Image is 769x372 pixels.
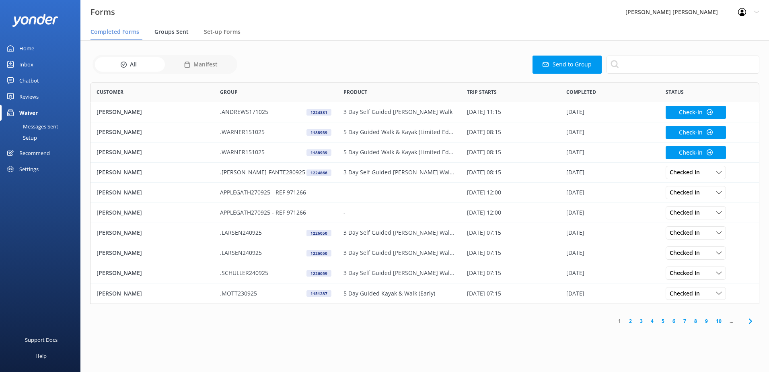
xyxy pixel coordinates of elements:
p: 5 Day Guided Walk & Kayak (Limited Edition) [343,148,455,157]
a: 3 [636,317,647,325]
p: [DATE] [566,208,584,217]
div: row [90,263,759,283]
div: 1151287 [306,290,331,297]
p: [PERSON_NAME] [97,269,142,277]
div: Inbox [19,56,33,72]
p: .LARSEN240925 [220,228,262,237]
p: .LARSEN240925 [220,248,262,257]
span: ... [726,317,737,325]
p: 3 Day Self Guided [PERSON_NAME] Walk (Early) [343,168,455,177]
p: [PERSON_NAME] [97,248,142,257]
a: Messages Sent [5,121,80,132]
div: Chatbot [19,72,39,89]
span: Status [666,88,684,96]
div: grid [90,102,759,304]
div: row [90,203,759,223]
span: Checked In [670,228,705,237]
p: - [343,208,345,217]
p: [PERSON_NAME] [97,208,142,217]
p: [DATE] [566,228,584,237]
p: .WARNER151025 [220,148,265,157]
p: [PERSON_NAME] [97,128,142,136]
div: 1224866 [306,169,331,176]
p: .ANDREWS171025 [220,107,268,116]
div: Settings [19,161,39,177]
p: [DATE] [566,107,584,116]
span: Checked In [670,269,705,277]
p: 3 Day Self Guided [PERSON_NAME] Walk (Early) [343,248,455,257]
a: Setup [5,132,80,143]
span: Group [220,88,238,96]
p: [DATE] [566,188,584,197]
p: 5 Day Guided Walk & Kayak (Limited Edition) [343,128,455,136]
div: row [90,183,759,203]
div: row [90,122,759,143]
span: Completed Forms [90,28,139,36]
span: Checked In [670,289,705,298]
div: row [90,102,759,122]
p: .MOTT230925 [220,289,257,298]
p: [DATE] 07:15 [467,269,501,277]
p: 3 Day Self Guided [PERSON_NAME] Walk (Early) [343,269,455,277]
p: 3 Day Self Guided [PERSON_NAME] Walk [343,107,452,116]
p: [PERSON_NAME] [97,188,142,197]
div: 1224381 [306,109,331,116]
p: [DATE] 08:15 [467,128,501,136]
p: 3 Day Self Guided [PERSON_NAME] Walk (Early) [343,228,455,237]
p: .SCHULLER240925 [220,269,268,277]
div: Messages Sent [5,121,58,132]
div: 1226059 [306,270,331,277]
span: Checked In [670,248,705,257]
a: 6 [668,317,679,325]
div: Help [35,348,47,364]
p: [DATE] 11:15 [467,107,501,116]
p: .[PERSON_NAME]-FANTE280925 [220,168,305,177]
div: row [90,223,759,243]
div: row [90,283,759,304]
span: Product [343,88,367,96]
p: [DATE] 08:15 [467,168,501,177]
p: [DATE] [566,248,584,257]
div: 1188939 [306,129,331,136]
a: 9 [701,317,712,325]
span: Checked In [670,188,705,197]
span: Groups Sent [154,28,189,36]
div: 1226050 [306,230,331,236]
span: Completed [566,88,596,96]
div: Reviews [19,89,39,105]
div: Home [19,40,34,56]
img: yonder-white-logo.png [12,14,58,27]
a: 5 [658,317,668,325]
div: 1188939 [306,149,331,156]
div: Waiver [19,105,38,121]
p: [PERSON_NAME] [97,107,142,116]
p: [DATE] [566,148,584,157]
p: APPLEGATH270925 - REF 971266 [220,208,306,217]
a: 10 [712,317,726,325]
p: .WARNER151025 [220,128,265,136]
div: Support Docs [25,332,58,348]
p: [DATE] [566,269,584,277]
span: Set-up Forms [204,28,241,36]
p: [PERSON_NAME] [97,228,142,237]
a: 2 [625,317,636,325]
div: row [90,163,759,183]
span: Checked In [670,208,705,217]
p: [DATE] [566,128,584,136]
p: APPLEGATH270925 - REF 971266 [220,188,306,197]
p: [PERSON_NAME] [97,148,142,157]
button: Check-in [666,106,726,119]
p: [DATE] 12:00 [467,188,501,197]
div: Recommend [19,145,50,161]
span: Customer [97,88,123,96]
p: [DATE] 07:15 [467,248,501,257]
button: Check-in [666,126,726,139]
h3: Forms [90,6,115,19]
a: 4 [647,317,658,325]
p: [PERSON_NAME] [97,289,142,298]
a: 1 [614,317,625,325]
p: [DATE] 12:00 [467,208,501,217]
p: 5 Day Guided Kayak & Walk (Early) [343,289,435,298]
p: [DATE] 07:15 [467,228,501,237]
div: 1226050 [306,250,331,256]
